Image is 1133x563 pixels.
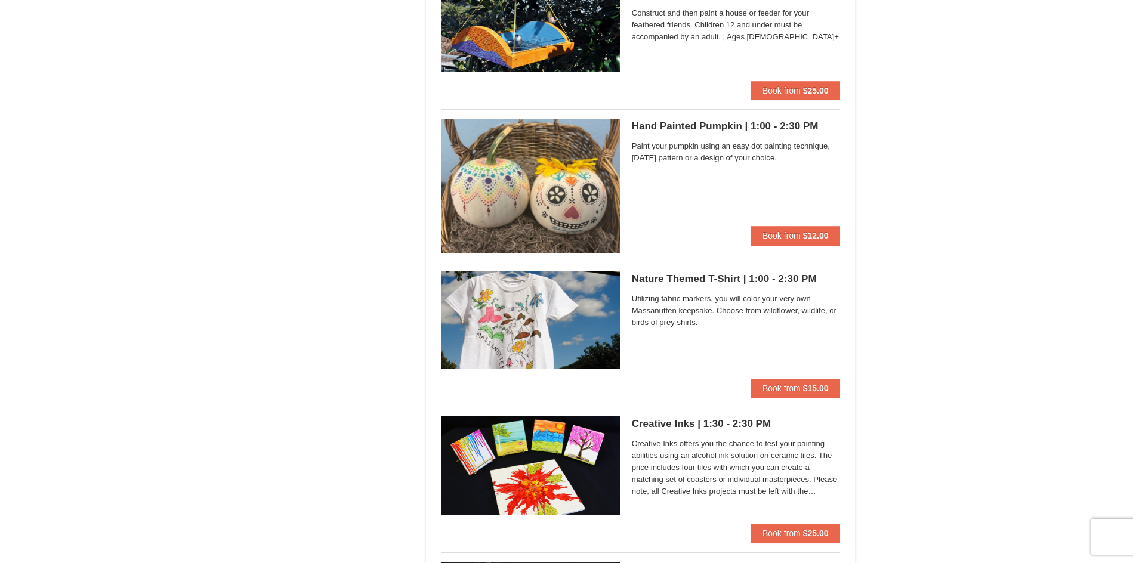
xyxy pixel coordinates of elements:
[632,7,841,43] span: Construct and then paint a house or feeder for your feathered friends. Children 12 and under must...
[632,293,841,329] span: Utilizing fabric markers, you will color your very own Massanutten keepsake. Choose from wildflow...
[762,86,801,95] span: Book from
[751,379,841,398] button: Book from $15.00
[762,383,801,393] span: Book from
[441,416,620,514] img: 6619869-1077-193cfc51.jpg
[632,418,841,430] h5: Creative Inks | 1:30 - 2:30 PM
[762,528,801,538] span: Book from
[632,273,841,285] h5: Nature Themed T-Shirt | 1:00 - 2:30 PM
[751,226,841,245] button: Book from $12.00
[803,86,829,95] strong: $25.00
[632,140,841,164] span: Paint your pumpkin using an easy dot painting technique, [DATE] pattern or a design of your choice.
[632,438,841,497] span: Creative Inks offers you the chance to test your painting abilities using an alcohol ink solution...
[762,231,801,240] span: Book from
[441,119,620,253] img: 6619869-1242-ef77bdb2.jpg
[803,383,829,393] strong: $15.00
[441,271,620,369] img: 6619869-1323-86a08966.jpg
[751,81,841,100] button: Book from $25.00
[803,231,829,240] strong: $12.00
[632,120,841,132] h5: Hand Painted Pumpkin | 1:00 - 2:30 PM
[803,528,829,538] strong: $25.00
[751,524,841,543] button: Book from $25.00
